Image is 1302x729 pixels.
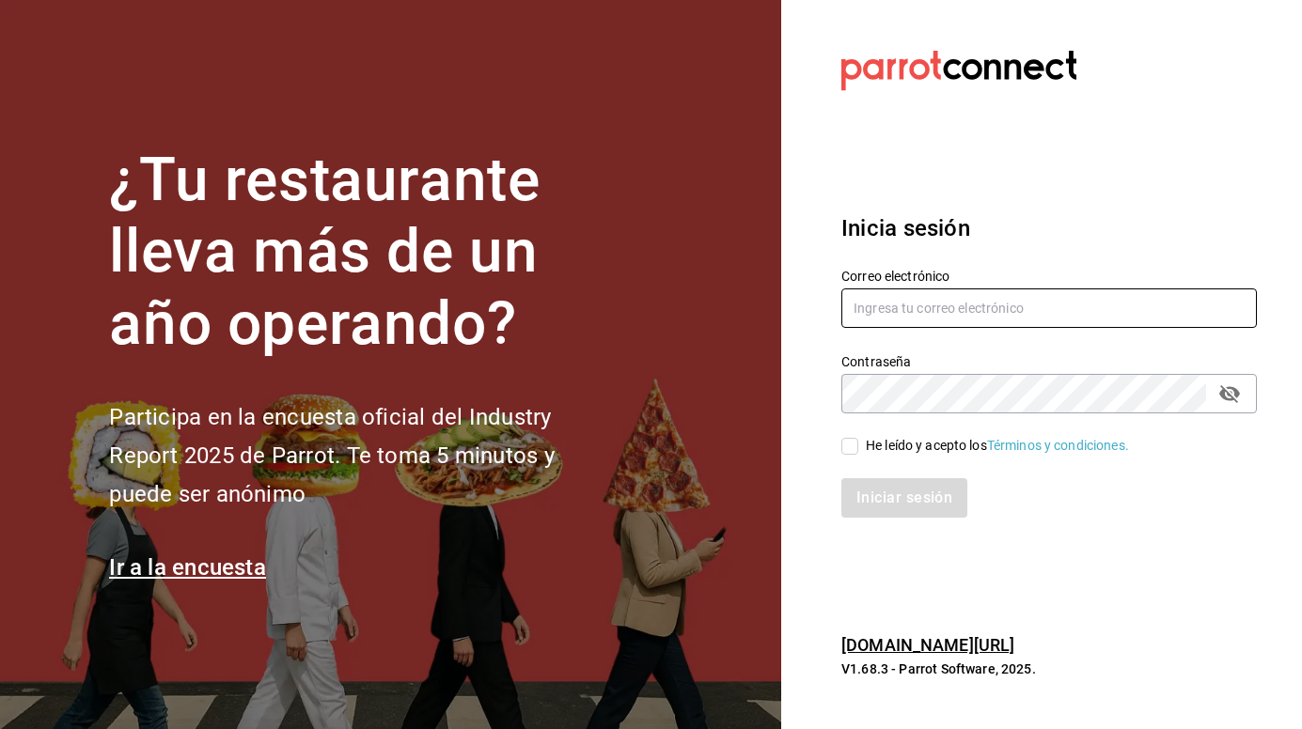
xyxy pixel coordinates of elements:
[841,288,1257,328] input: Ingresa tu correo electrónico
[841,354,1257,367] label: Contraseña
[1214,378,1246,410] button: passwordField
[109,554,266,581] a: Ir a la encuesta
[109,398,617,513] h2: Participa en la encuesta oficial del Industry Report 2025 de Parrot. Te toma 5 minutos y puede se...
[841,269,1257,282] label: Correo electrónico
[841,659,1257,678] p: V1.68.3 - Parrot Software, 2025.
[841,211,1257,245] h3: Inicia sesión
[841,635,1014,655] a: [DOMAIN_NAME][URL]
[987,438,1129,453] a: Términos y condiciones.
[109,145,617,361] h1: ¿Tu restaurante lleva más de un año operando?
[866,436,1129,456] div: He leído y acepto los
